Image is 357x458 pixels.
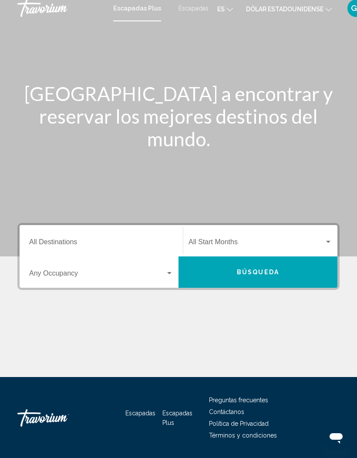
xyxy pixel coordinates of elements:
[237,269,279,276] span: Búsqueda
[209,432,277,439] a: Términos y condiciones
[178,5,209,12] a: Escapadas
[209,397,268,404] a: Preguntas frecuentes
[217,3,233,15] button: Cambiar idioma
[246,6,323,13] font: Dólar estadounidense
[125,410,155,417] a: Escapadas
[322,423,350,451] iframe: Botón para iniciar la ventana de mensajería
[217,6,225,13] font: es
[17,82,340,150] h1: [GEOGRAPHIC_DATA] a encontrar y reservar los mejores destinos del mundo.
[113,5,161,12] a: Escapadas Plus
[20,225,337,288] div: Widget de búsqueda
[17,405,104,431] a: Travorium
[209,408,244,415] a: Contáctanos
[246,3,332,15] button: Cambiar moneda
[162,410,192,426] a: Escapadas Plus
[209,420,269,427] a: Política de Privacidad
[178,256,337,288] button: Búsqueda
